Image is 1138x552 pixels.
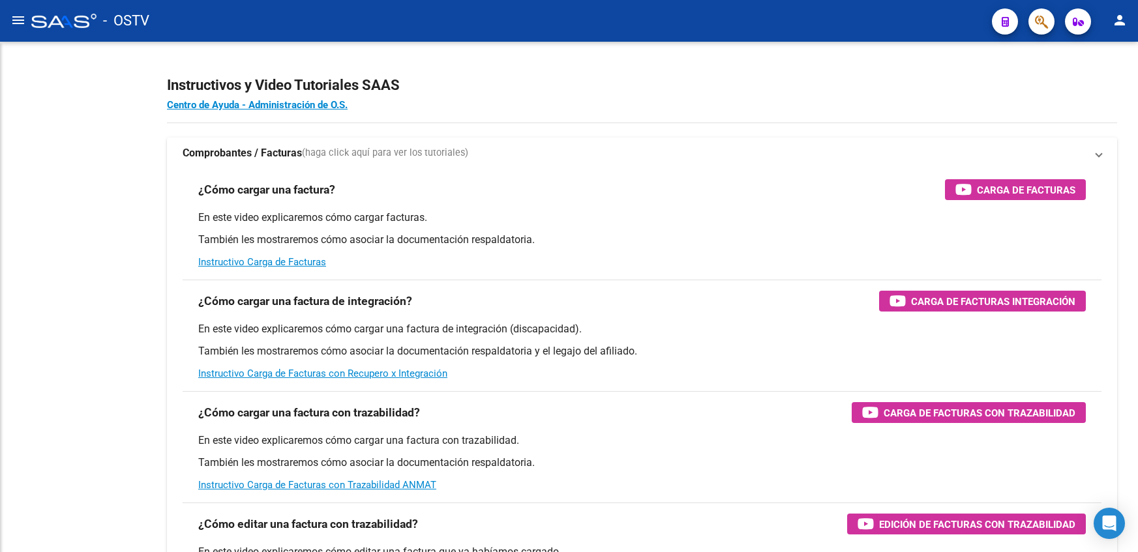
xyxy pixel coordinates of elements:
p: En este video explicaremos cómo cargar una factura con trazabilidad. [198,433,1086,448]
button: Carga de Facturas con Trazabilidad [852,402,1086,423]
a: Centro de Ayuda - Administración de O.S. [167,99,348,111]
span: - OSTV [103,7,149,35]
mat-icon: person [1112,12,1128,28]
p: También les mostraremos cómo asociar la documentación respaldatoria. [198,233,1086,247]
span: (haga click aquí para ver los tutoriales) [302,146,468,160]
span: Carga de Facturas [977,182,1075,198]
h3: ¿Cómo cargar una factura de integración? [198,292,412,310]
span: Carga de Facturas Integración [911,293,1075,310]
span: Carga de Facturas con Trazabilidad [884,405,1075,421]
h2: Instructivos y Video Tutoriales SAAS [167,73,1117,98]
button: Carga de Facturas Integración [879,291,1086,312]
mat-expansion-panel-header: Comprobantes / Facturas(haga click aquí para ver los tutoriales) [167,138,1117,169]
p: En este video explicaremos cómo cargar facturas. [198,211,1086,225]
p: En este video explicaremos cómo cargar una factura de integración (discapacidad). [198,322,1086,336]
mat-icon: menu [10,12,26,28]
span: Edición de Facturas con Trazabilidad [879,516,1075,532]
a: Instructivo Carga de Facturas [198,256,326,268]
h3: ¿Cómo cargar una factura? [198,181,335,199]
a: Instructivo Carga de Facturas con Recupero x Integración [198,368,447,379]
h3: ¿Cómo editar una factura con trazabilidad? [198,515,418,533]
a: Instructivo Carga de Facturas con Trazabilidad ANMAT [198,479,436,491]
div: Open Intercom Messenger [1094,508,1125,539]
strong: Comprobantes / Facturas [183,146,302,160]
button: Edición de Facturas con Trazabilidad [847,514,1086,534]
h3: ¿Cómo cargar una factura con trazabilidad? [198,403,420,422]
p: También les mostraremos cómo asociar la documentación respaldatoria. [198,456,1086,470]
p: También les mostraremos cómo asociar la documentación respaldatoria y el legajo del afiliado. [198,344,1086,358]
button: Carga de Facturas [945,179,1086,200]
